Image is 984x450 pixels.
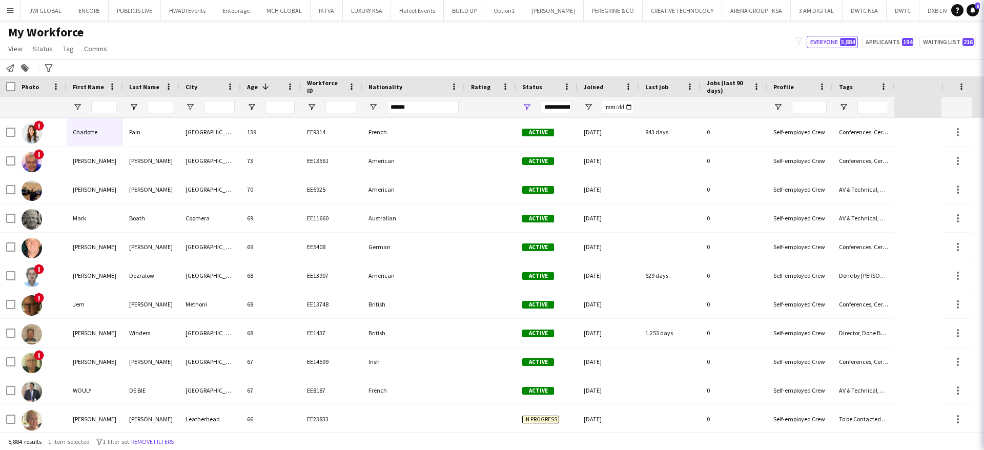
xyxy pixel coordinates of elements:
a: Tag [59,42,78,55]
div: Boath [123,204,179,232]
span: 5,884 [840,38,856,46]
a: Comms [80,42,111,55]
div: [PERSON_NAME] [67,233,123,261]
div: 66 [241,405,301,433]
div: [PERSON_NAME] [67,347,123,376]
button: Waiting list216 [919,36,976,48]
div: [PERSON_NAME] [123,290,179,318]
div: 0 [701,319,767,347]
div: 69 [241,233,301,261]
button: Everyone5,884 [807,36,858,48]
div: 0 [701,347,767,376]
button: Option1 [485,1,523,21]
img: Carol Flowerday [22,410,42,431]
img: WOULY DE BIE [22,381,42,402]
img: Wolfgang Beyer [22,238,42,258]
div: AV & Technical, Conferences, Ceremonies & Exhibitions, Done by [PERSON_NAME], Manager, Mega Proje... [833,376,894,404]
span: Active [522,129,554,136]
span: Joined [584,83,604,91]
button: Open Filter Menu [584,103,593,112]
div: [GEOGRAPHIC_DATA] [179,376,241,404]
div: Irish [362,347,465,376]
div: WOULY [67,376,123,404]
div: French [362,118,465,146]
div: 0 [701,290,767,318]
button: PUBLICIS LIVE [109,1,161,21]
div: Charlotte [67,118,123,146]
img: Jem Wilsher [22,295,42,316]
span: ! [34,149,44,159]
div: Self-employed Crew [767,405,833,433]
div: 0 [701,118,767,146]
img: Kile Ozier [22,152,42,172]
button: Hafeet Events [391,1,444,21]
input: Age Filter Input [265,101,295,113]
div: [PERSON_NAME] [67,175,123,203]
div: To be Contacted by [PERSON_NAME] [833,405,894,433]
span: ! [34,293,44,303]
img: Joseph Winders [22,324,42,344]
button: Applicants194 [862,36,915,48]
div: American [362,147,465,175]
button: Remove filters [129,436,176,447]
div: [PERSON_NAME] [67,261,123,290]
div: Conferences, Ceremonies & Exhibitions, Creative Design & Content, Director, Done by [PERSON_NAME]... [833,147,894,175]
app-action-btn: Notify workforce [4,62,16,74]
span: First Name [73,83,104,91]
span: 1 filter set [102,438,129,445]
div: [DATE] [578,319,639,347]
div: German [362,233,465,261]
span: Active [522,157,554,165]
div: [PERSON_NAME] [123,233,179,261]
button: Open Filter Menu [522,103,531,112]
span: Tags [839,83,853,91]
div: 1,253 days [639,319,701,347]
button: MCH GLOBAL [258,1,311,21]
div: [DATE] [578,175,639,203]
span: City [186,83,197,91]
div: 0 [701,376,767,404]
span: Status [33,44,53,53]
div: [PERSON_NAME] [123,405,179,433]
div: 0 [701,175,767,203]
div: 0 [701,233,767,261]
input: First Name Filter Input [91,101,117,113]
button: Open Filter Menu [839,103,848,112]
span: Rating [471,83,490,91]
span: Last Name [129,83,159,91]
div: [DATE] [578,290,639,318]
span: Jobs (last 90 days) [707,79,749,94]
div: Self-employed Crew [767,204,833,232]
span: 194 [902,38,913,46]
div: 139 [241,118,301,146]
app-action-btn: Advanced filters [43,62,55,74]
span: ! [34,120,44,131]
app-action-btn: Add to tag [19,62,31,74]
span: Active [522,215,554,222]
button: CREATIVE TECHNOLOGY [643,1,722,21]
div: 0 [701,405,767,433]
span: Last job [645,83,668,91]
div: Conferences, Ceremonies & Exhibitions, Director, Done by [PERSON_NAME], Live Shows & Festivals, O... [833,347,894,376]
div: Jem [67,290,123,318]
span: Comms [84,44,107,53]
div: 843 days [639,118,701,146]
div: Coomera [179,204,241,232]
div: [DATE] [578,147,639,175]
div: [GEOGRAPHIC_DATA] [179,118,241,146]
div: Dezralow [123,261,179,290]
div: [DATE] [578,376,639,404]
button: ENCORE [70,1,109,21]
div: [DATE] [578,261,639,290]
div: Self-employed Crew [767,233,833,261]
span: Nationality [368,83,402,91]
div: Methoni [179,290,241,318]
button: Entourage [214,1,258,21]
span: 216 [962,38,974,46]
div: EE6925 [301,175,362,203]
button: IKTVA [311,1,343,21]
div: Done by [PERSON_NAME], Live Shows & Festivals, Stage Manager, TOP Talent [833,261,894,290]
div: 68 [241,290,301,318]
div: Self-employed Crew [767,147,833,175]
div: Conferences, Ceremonies & Exhibitions, Done by [PERSON_NAME], Operations, Production [833,118,894,146]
